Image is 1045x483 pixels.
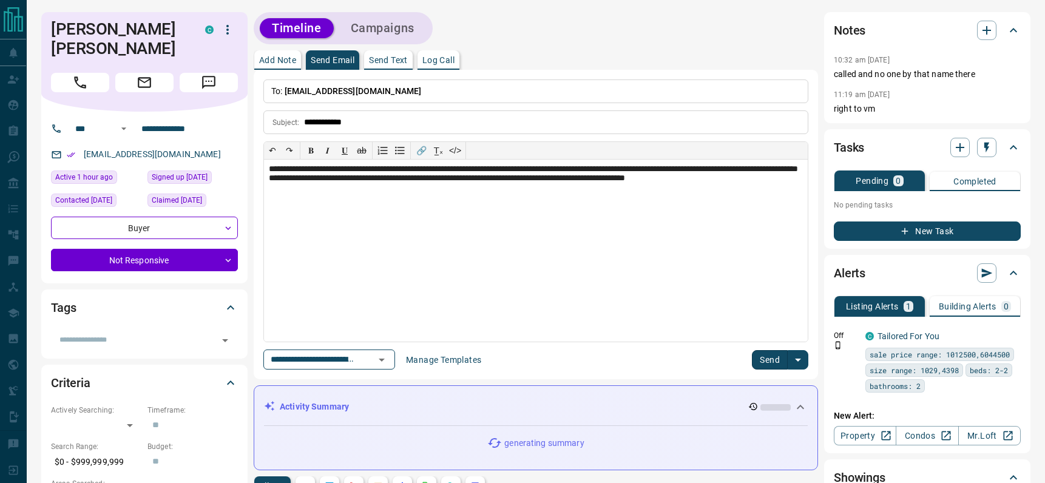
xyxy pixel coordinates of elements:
[311,56,354,64] p: Send Email
[55,194,112,206] span: Contacted [DATE]
[399,350,489,370] button: Manage Templates
[834,221,1021,241] button: New Task
[51,452,141,472] p: $0 - $999,999,999
[342,146,348,155] span: 𝐔
[319,142,336,159] button: 𝑰
[870,380,921,392] span: bathrooms: 2
[272,117,299,128] p: Subject:
[430,142,447,159] button: T̲ₓ
[336,142,353,159] button: 𝐔
[353,142,370,159] button: ab
[878,331,939,341] a: Tailored For You
[302,142,319,159] button: 𝐁
[51,73,109,92] span: Call
[51,373,90,393] h2: Criteria
[870,364,959,376] span: size range: 1029,4398
[834,341,842,350] svg: Push Notification Only
[280,400,349,413] p: Activity Summary
[51,19,187,58] h1: [PERSON_NAME] [PERSON_NAME]
[147,405,238,416] p: Timeframe:
[285,86,422,96] span: [EMAIL_ADDRESS][DOMAIN_NAME]
[834,426,896,445] a: Property
[896,177,901,185] p: 0
[865,332,874,340] div: condos.ca
[147,194,238,211] div: Wed Dec 20 2023
[834,330,858,341] p: Off
[834,196,1021,214] p: No pending tasks
[51,217,238,239] div: Buyer
[51,441,141,452] p: Search Range:
[180,73,238,92] span: Message
[447,142,464,159] button: </>
[152,194,202,206] span: Claimed [DATE]
[51,249,238,271] div: Not Responsive
[834,138,864,157] h2: Tasks
[834,258,1021,288] div: Alerts
[834,90,890,99] p: 11:19 am [DATE]
[217,332,234,349] button: Open
[263,79,808,103] p: To:
[896,426,958,445] a: Condos
[357,146,367,155] s: ab
[51,405,141,416] p: Actively Searching:
[264,396,808,418] div: Activity Summary
[504,437,584,450] p: generating summary
[205,25,214,34] div: condos.ca
[147,441,238,452] p: Budget:
[834,263,865,283] h2: Alerts
[834,103,1021,115] p: right to vm
[147,171,238,187] div: Wed Aug 14 2019
[939,302,996,311] p: Building Alerts
[846,302,899,311] p: Listing Alerts
[115,73,174,92] span: Email
[281,142,298,159] button: ↷
[870,348,1010,360] span: sale price range: 1012500,6044500
[970,364,1008,376] span: beds: 2-2
[373,351,390,368] button: Open
[834,21,865,40] h2: Notes
[391,142,408,159] button: Bullet list
[369,56,408,64] p: Send Text
[259,56,296,64] p: Add Note
[51,368,238,397] div: Criteria
[856,177,888,185] p: Pending
[117,121,131,136] button: Open
[752,350,788,370] button: Send
[67,150,75,159] svg: Email Verified
[264,142,281,159] button: ↶
[260,18,334,38] button: Timeline
[55,171,113,183] span: Active 1 hour ago
[51,293,238,322] div: Tags
[834,68,1021,81] p: called and no one by that name there
[834,16,1021,45] div: Notes
[834,410,1021,422] p: New Alert:
[953,177,996,186] p: Completed
[51,194,141,211] div: Mon Mar 20 2023
[1004,302,1009,311] p: 0
[906,302,911,311] p: 1
[752,350,808,370] div: split button
[834,133,1021,162] div: Tasks
[51,171,141,187] div: Mon Aug 18 2025
[834,56,890,64] p: 10:32 am [DATE]
[339,18,427,38] button: Campaigns
[84,149,221,159] a: [EMAIL_ADDRESS][DOMAIN_NAME]
[958,426,1021,445] a: Mr.Loft
[51,298,76,317] h2: Tags
[374,142,391,159] button: Numbered list
[413,142,430,159] button: 🔗
[422,56,455,64] p: Log Call
[152,171,208,183] span: Signed up [DATE]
